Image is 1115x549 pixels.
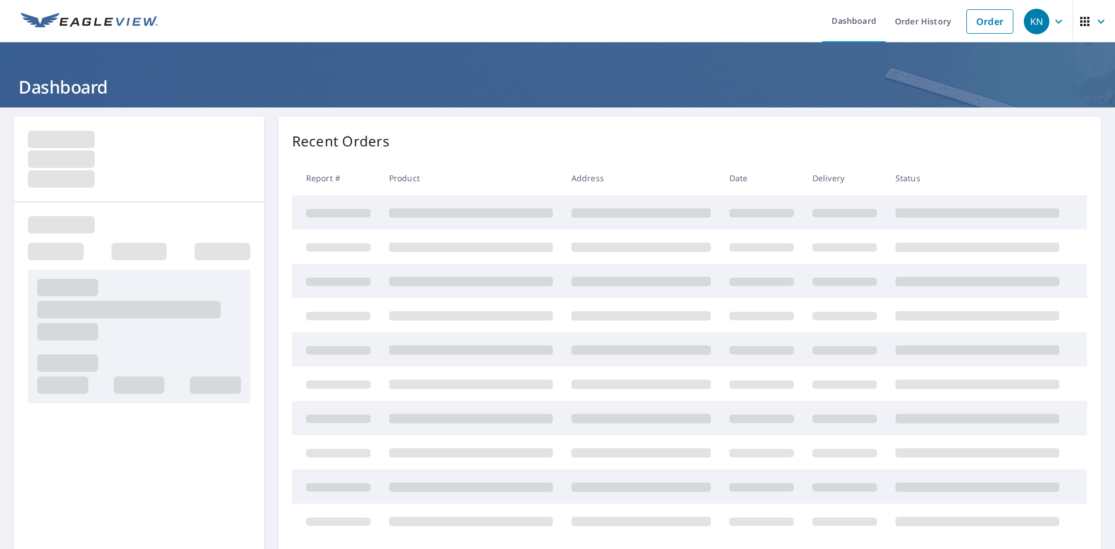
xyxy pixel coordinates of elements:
th: Status [886,161,1069,195]
img: EV Logo [21,13,158,30]
th: Report # [292,161,380,195]
th: Date [720,161,803,195]
th: Product [380,161,562,195]
th: Delivery [803,161,886,195]
p: Recent Orders [292,131,390,152]
div: KN [1024,9,1049,34]
h1: Dashboard [14,75,1101,99]
a: Order [966,9,1013,34]
th: Address [562,161,720,195]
